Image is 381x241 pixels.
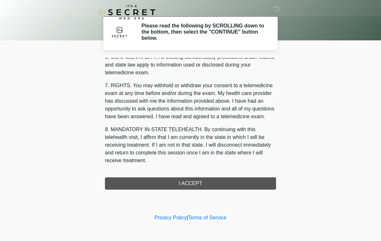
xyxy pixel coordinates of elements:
a: | [187,215,188,220]
p: 7. RIGHTS. You may withhold or withdraw your consent to a telemedicine exam at any time before an... [105,82,276,120]
img: It's A Secret Med Spa Logo [98,5,155,19]
p: 6. CONFIDENTIALITY. All existing confidentiality protections under federal and state law apply to... [105,53,276,77]
a: Privacy Policy [155,215,187,220]
img: Agent Avatar [110,23,129,42]
p: 8. MANDATORY IN-STATE TELEHEALTH. By continuing with this telehealth visit, I affirm that I am cu... [105,126,276,164]
h2: Please read the following by SCROLLING down to the bottom, then select the "CONTINUE" button below. [141,23,266,41]
a: Terms of Service [188,215,226,220]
